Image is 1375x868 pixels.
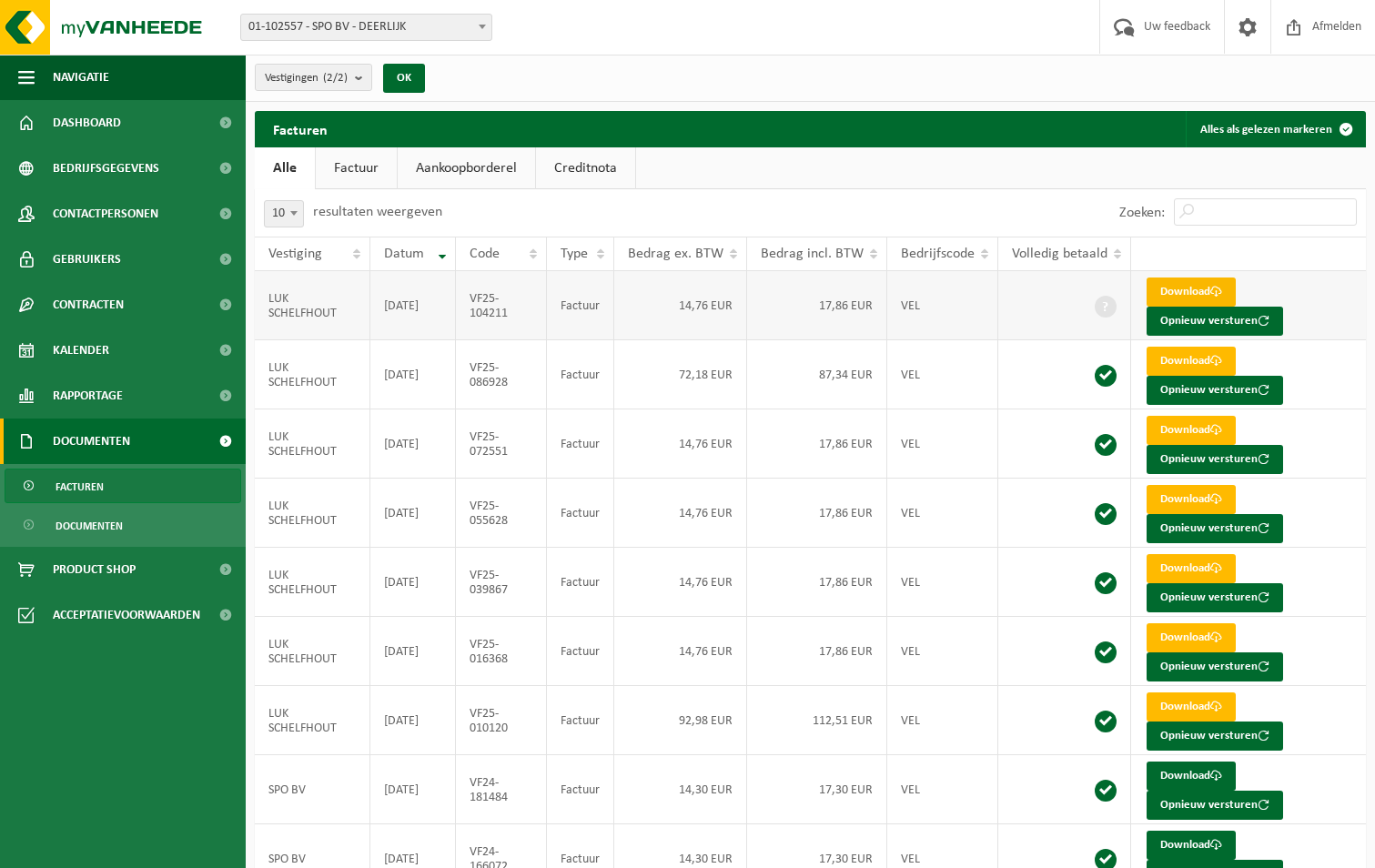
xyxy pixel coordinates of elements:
label: Zoeken: [1119,206,1165,220]
td: 17,30 EUR [747,755,887,824]
td: [DATE] [370,755,456,824]
td: Factuur [547,340,614,409]
button: Opnieuw versturen [1147,376,1283,405]
span: 10 [264,200,304,227]
td: SPO BV [255,755,370,824]
span: Documenten [56,509,123,543]
a: Documenten [5,508,241,542]
td: VF25-016368 [456,617,547,686]
span: Contracten [53,282,124,328]
a: Download [1147,762,1236,791]
td: LUK SCHELFHOUT [255,271,370,340]
button: Opnieuw versturen [1147,583,1283,612]
td: Factuur [547,755,614,824]
td: 17,86 EUR [747,617,887,686]
a: Download [1147,278,1236,307]
a: Download [1147,485,1236,514]
button: Opnieuw versturen [1147,514,1283,543]
span: Bedrag incl. BTW [761,247,864,261]
a: Aankoopborderel [398,147,535,189]
button: Opnieuw versturen [1147,791,1283,820]
td: VEL [887,755,998,824]
td: Factuur [547,479,614,548]
td: LUK SCHELFHOUT [255,340,370,409]
td: VF25-072551 [456,409,547,479]
span: Kalender [53,328,109,373]
td: VEL [887,271,998,340]
span: Dashboard [53,100,121,146]
td: VF25-039867 [456,548,547,617]
td: 14,76 EUR [614,548,747,617]
td: LUK SCHELFHOUT [255,617,370,686]
button: OK [383,64,425,93]
td: VEL [887,686,998,755]
td: VF25-104211 [456,271,547,340]
span: Volledig betaald [1012,247,1107,261]
button: Opnieuw versturen [1147,722,1283,751]
td: 72,18 EUR [614,340,747,409]
a: Download [1147,347,1236,376]
button: Opnieuw versturen [1147,445,1283,474]
label: resultaten weergeven [313,205,442,219]
td: [DATE] [370,479,456,548]
td: [DATE] [370,271,456,340]
h2: Facturen [255,111,346,146]
td: 17,86 EUR [747,548,887,617]
td: 92,98 EUR [614,686,747,755]
td: VEL [887,548,998,617]
td: [DATE] [370,686,456,755]
td: 14,76 EUR [614,271,747,340]
td: [DATE] [370,548,456,617]
button: Vestigingen(2/2) [255,64,372,91]
td: Factuur [547,548,614,617]
a: Download [1147,416,1236,445]
span: Datum [384,247,424,261]
td: 87,34 EUR [747,340,887,409]
span: 01-102557 - SPO BV - DEERLIJK [241,15,491,40]
span: Code [470,247,500,261]
a: Factuur [316,147,397,189]
span: Acceptatievoorwaarden [53,592,200,638]
span: Navigatie [53,55,109,100]
span: Gebruikers [53,237,121,282]
span: Vestigingen [265,65,348,92]
td: VEL [887,340,998,409]
td: Factuur [547,409,614,479]
td: LUK SCHELFHOUT [255,409,370,479]
span: Bedrag ex. BTW [628,247,723,261]
a: Download [1147,831,1236,860]
td: Factuur [547,271,614,340]
span: Product Shop [53,547,136,592]
button: Opnieuw versturen [1147,307,1283,336]
td: 17,86 EUR [747,271,887,340]
count: (2/2) [323,72,348,84]
td: VF25-055628 [456,479,547,548]
td: VF25-086928 [456,340,547,409]
span: Documenten [53,419,130,464]
td: VF24-181484 [456,755,547,824]
span: Vestiging [268,247,322,261]
span: Facturen [56,469,104,504]
td: [DATE] [370,340,456,409]
span: Rapportage [53,373,123,419]
span: Type [561,247,588,261]
td: LUK SCHELFHOUT [255,548,370,617]
td: 14,76 EUR [614,409,747,479]
button: Alles als gelezen markeren [1186,111,1364,147]
td: [DATE] [370,409,456,479]
td: 17,86 EUR [747,409,887,479]
a: Download [1147,692,1236,722]
a: Download [1147,554,1236,583]
span: Bedrijfscode [901,247,975,261]
td: Factuur [547,686,614,755]
td: VEL [887,479,998,548]
button: Opnieuw versturen [1147,652,1283,681]
td: 14,76 EUR [614,617,747,686]
td: 112,51 EUR [747,686,887,755]
td: VEL [887,409,998,479]
td: 17,86 EUR [747,479,887,548]
span: 10 [265,201,303,227]
td: LUK SCHELFHOUT [255,479,370,548]
td: Factuur [547,617,614,686]
span: Contactpersonen [53,191,158,237]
